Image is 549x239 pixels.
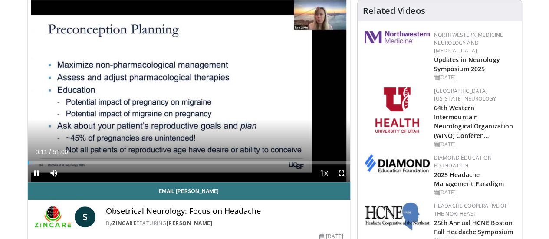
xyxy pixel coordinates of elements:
[53,148,68,155] span: 51:00
[28,0,350,182] video-js: Video Player
[75,206,95,227] a: S
[434,154,492,169] a: Diamond Education Foundation
[106,219,343,227] div: By FEATURING
[106,206,343,216] h4: Obsetrical Neurology: Focus on Headache
[434,74,515,82] div: [DATE]
[434,219,513,236] a: 25th Annual HCNE Boston Fall Headache Symposium
[434,202,507,217] a: Headache Cooperative of the Northeast
[375,87,419,133] img: f6362829-b0a3-407d-a044-59546adfd345.png.150x105_q85_autocrop_double_scale_upscale_version-0.2.png
[434,104,513,139] a: 64th Western Intermountain Neurological Organization (WINO) Conferen…
[45,164,62,182] button: Mute
[434,56,500,73] a: Updates in Neurology Symposium 2025
[36,148,47,155] span: 0:11
[167,219,213,227] a: [PERSON_NAME]
[434,170,504,188] a: 2025 Headache Management Paradigm
[28,161,350,164] div: Progress Bar
[434,141,515,148] div: [DATE]
[365,154,430,172] img: d0406666-9e5f-4b94-941b-f1257ac5ccaf.png.150x105_q85_autocrop_double_scale_upscale_version-0.2.png
[434,31,503,54] a: Northwestern Medicine Neurology and [MEDICAL_DATA]
[112,219,137,227] a: ZINCARE
[333,164,350,182] button: Fullscreen
[49,148,51,155] span: /
[365,31,430,43] img: 2a462fb6-9365-492a-ac79-3166a6f924d8.png.150x105_q85_autocrop_double_scale_upscale_version-0.2.jpg
[28,164,45,182] button: Pause
[28,182,350,200] a: Email [PERSON_NAME]
[434,87,496,102] a: [GEOGRAPHIC_DATA][US_STATE] Neurology
[434,189,515,196] div: [DATE]
[363,6,425,16] h4: Related Videos
[35,206,71,227] img: ZINCARE
[365,202,430,231] img: 6c52f715-17a6-4da1-9b6c-8aaf0ffc109f.jpg.150x105_q85_autocrop_double_scale_upscale_version-0.2.jpg
[316,164,333,182] button: Playback Rate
